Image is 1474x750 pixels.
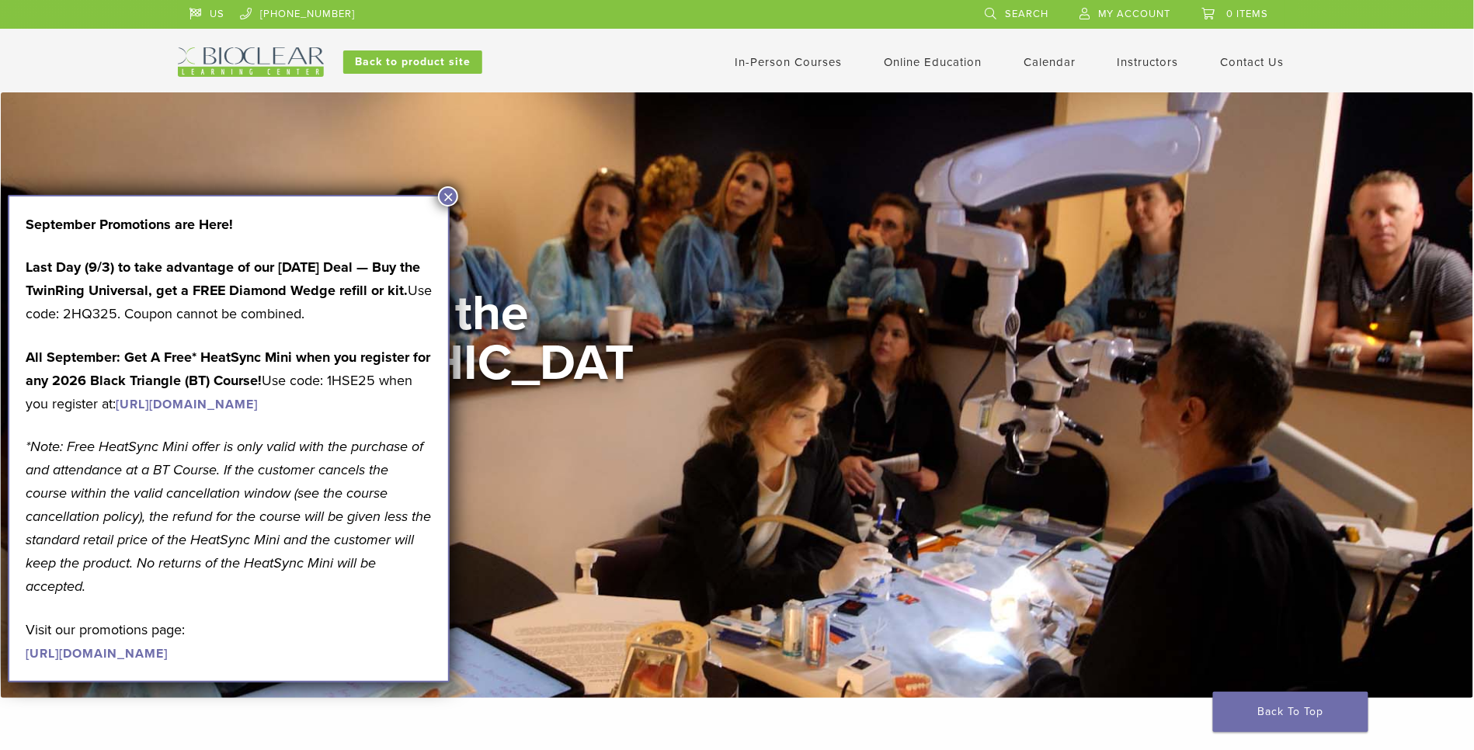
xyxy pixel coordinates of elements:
[26,255,432,325] p: Use code: 2HQ325. Coupon cannot be combined.
[26,349,430,389] strong: All September: Get A Free* HeatSync Mini when you register for any 2026 Black Triangle (BT) Course!
[26,618,432,665] p: Visit our promotions page:
[1227,8,1269,20] span: 0 items
[438,186,458,207] button: Close
[26,216,233,233] strong: September Promotions are Here!
[26,259,420,299] strong: Last Day (9/3) to take advantage of our [DATE] Deal — Buy the TwinRing Universal, get a FREE Diam...
[26,646,168,661] a: [URL][DOMAIN_NAME]
[735,55,842,69] a: In-Person Courses
[1213,692,1368,732] a: Back To Top
[1118,55,1179,69] a: Instructors
[1024,55,1076,69] a: Calendar
[1005,8,1048,20] span: Search
[343,50,482,74] a: Back to product site
[1098,8,1171,20] span: My Account
[116,397,258,412] a: [URL][DOMAIN_NAME]
[884,55,982,69] a: Online Education
[26,345,432,415] p: Use code: 1HSE25 when you register at:
[178,47,324,77] img: Bioclear
[1221,55,1285,69] a: Contact Us
[26,438,431,595] em: *Note: Free HeatSync Mini offer is only valid with the purchase of and attendance at a BT Course....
